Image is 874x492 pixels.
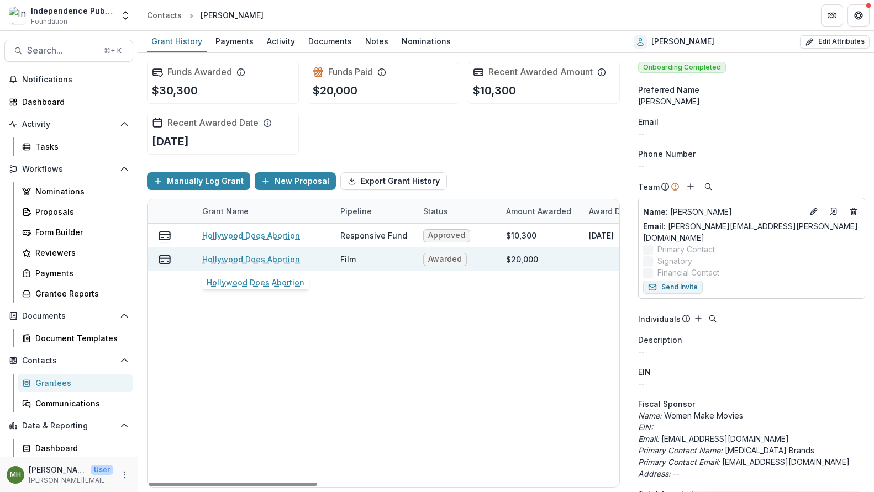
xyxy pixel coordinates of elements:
[397,31,455,52] a: Nominations
[638,160,865,171] div: --
[18,394,133,412] a: Communications
[328,67,373,77] h2: Funds Paid
[499,205,578,217] div: Amount Awarded
[29,475,113,485] p: [PERSON_NAME][EMAIL_ADDRESS][DOMAIN_NAME]
[638,84,699,96] span: Preferred Name
[4,160,133,178] button: Open Workflows
[638,434,659,443] i: Email:
[692,312,705,325] button: Add
[506,253,538,265] div: $20,000
[35,226,124,238] div: Form Builder
[340,172,447,190] button: Export Grant History
[643,207,668,216] span: Name :
[91,465,113,475] p: User
[638,346,865,357] p: --
[638,334,682,346] span: Description
[589,230,614,241] div: [DATE]
[638,181,660,193] p: Team
[638,446,723,455] i: Primary Contact Name:
[684,180,697,193] button: Add
[361,33,393,49] div: Notes
[638,128,865,139] div: --
[651,37,714,46] h2: [PERSON_NAME]
[158,253,171,266] button: view-payments
[4,417,133,435] button: Open Data & Reporting
[18,439,133,457] a: Dashboard
[143,7,186,23] a: Contacts
[31,17,67,27] span: Foundation
[638,116,659,128] span: Email
[35,288,124,299] div: Grantee Reports
[638,469,671,478] i: Address:
[638,433,865,445] p: [EMAIL_ADDRESS][DOMAIN_NAME]
[334,199,417,223] div: Pipeline
[657,244,715,255] span: Primary Contact
[196,199,334,223] div: Grant Name
[821,4,843,27] button: Partners
[638,313,681,325] p: Individuals
[255,172,336,190] button: New Proposal
[147,31,207,52] a: Grant History
[706,312,719,325] button: Search
[102,45,124,57] div: ⌘ + K
[638,457,720,467] i: Primary Contact Email:
[638,411,662,420] i: Name:
[417,205,455,217] div: Status
[152,82,198,99] p: $30,300
[657,255,692,267] span: Signatory
[22,120,115,129] span: Activity
[340,230,407,241] div: Responsive Fund
[473,82,516,99] p: $10,300
[22,356,115,366] span: Contacts
[506,230,536,241] div: $10,300
[35,442,124,454] div: Dashboard
[262,33,299,49] div: Activity
[582,205,640,217] div: Award Date
[22,165,115,174] span: Workflows
[22,75,129,84] span: Notifications
[262,31,299,52] a: Activity
[313,82,357,99] p: $20,000
[35,206,124,218] div: Proposals
[35,247,124,258] div: Reviewers
[582,199,665,223] div: Award Date
[638,96,865,107] div: [PERSON_NAME]
[167,67,232,77] h2: Funds Awarded
[638,422,653,432] i: EIN:
[31,5,113,17] div: Independence Public Media Foundation
[417,199,499,223] div: Status
[638,398,695,410] span: Fiscal Sponsor
[643,221,666,231] span: Email:
[643,206,803,218] a: Name: [PERSON_NAME]
[22,96,124,108] div: Dashboard
[202,230,300,241] a: Hollywood Does Abortion
[825,203,843,220] a: Go to contact
[35,267,124,279] div: Payments
[202,253,300,265] a: Hollywood Does Abortion
[488,67,593,77] h2: Recent Awarded Amount
[638,366,651,378] p: EIN
[702,180,715,193] button: Search
[428,231,465,240] span: Approved
[638,456,865,468] p: [EMAIL_ADDRESS][DOMAIN_NAME]
[4,115,133,133] button: Open Activity
[29,464,86,475] p: [PERSON_NAME]
[304,33,356,49] div: Documents
[211,31,258,52] a: Payments
[428,255,462,264] span: Awarded
[35,398,124,409] div: Communications
[18,284,133,303] a: Grantee Reports
[158,229,171,242] button: view-payments
[35,141,124,152] div: Tasks
[22,311,115,321] span: Documents
[35,332,124,344] div: Document Templates
[499,199,582,223] div: Amount Awarded
[147,33,207,49] div: Grant History
[147,172,250,190] button: Manually Log Grant
[4,93,133,111] a: Dashboard
[118,468,131,482] button: More
[35,377,124,389] div: Grantees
